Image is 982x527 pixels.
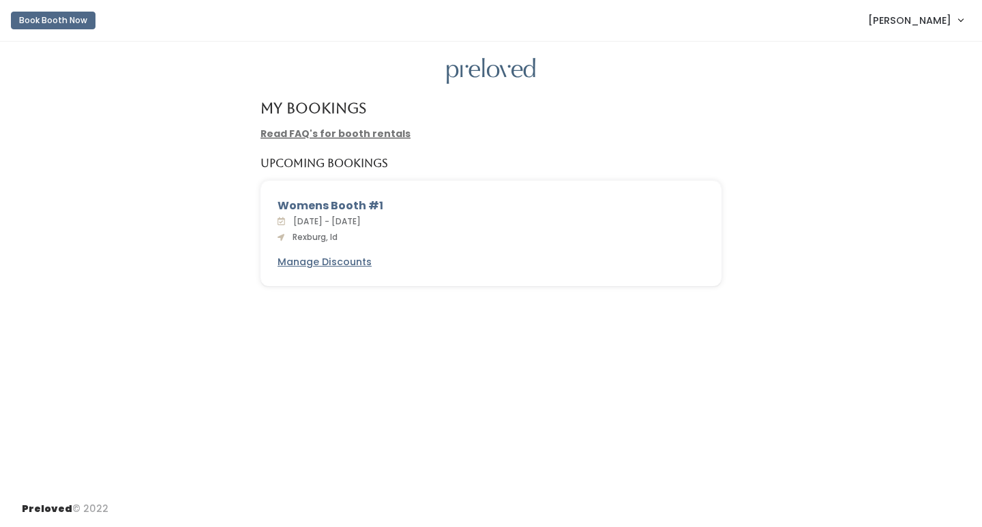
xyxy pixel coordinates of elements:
span: Rexburg, Id [287,231,338,243]
span: Preloved [22,502,72,515]
button: Book Booth Now [11,12,95,29]
span: [PERSON_NAME] [868,13,951,28]
a: [PERSON_NAME] [854,5,977,35]
a: Read FAQ's for booth rentals [261,127,411,140]
h4: My Bookings [261,100,366,116]
img: preloved logo [447,58,535,85]
h5: Upcoming Bookings [261,157,388,170]
span: [DATE] - [DATE] [288,215,361,227]
div: © 2022 [22,491,108,516]
a: Manage Discounts [278,255,372,269]
div: Womens Booth #1 [278,198,704,214]
a: Book Booth Now [11,5,95,35]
